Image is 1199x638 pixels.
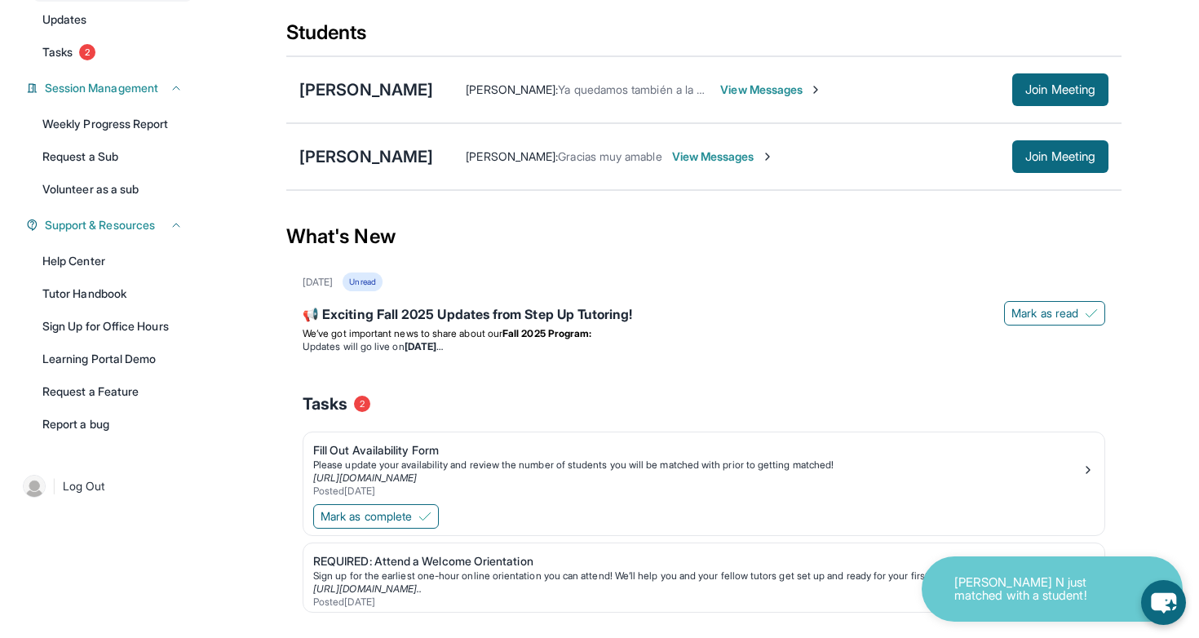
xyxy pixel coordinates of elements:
a: Request a Sub [33,142,192,171]
button: Support & Resources [38,217,183,233]
strong: [DATE] [405,340,443,352]
span: Log Out [63,478,105,494]
img: user-img [23,475,46,498]
a: Request a Feature [33,377,192,406]
span: View Messages [720,82,822,98]
img: Mark as complete [418,510,431,523]
span: Join Meeting [1025,85,1095,95]
div: [DATE] [303,276,333,289]
button: Mark as complete [313,504,439,529]
a: Sign Up for Office Hours [33,312,192,341]
button: Join Meeting [1012,140,1108,173]
span: | [52,476,56,496]
div: Posted [DATE] [313,596,1082,609]
span: Mark as complete [321,508,412,525]
a: Updates [33,5,192,34]
a: Report a bug [33,410,192,439]
span: 2 [354,396,370,412]
a: Help Center [33,246,192,276]
a: REQUIRED: Attend a Welcome OrientationSign up for the earliest one-hour online orientation you ca... [303,543,1104,612]
span: View Messages [672,148,774,165]
span: Updates [42,11,87,28]
button: chat-button [1141,580,1186,625]
a: |Log Out [16,468,192,504]
span: Tasks [42,44,73,60]
p: [PERSON_NAME] N just matched with a student! [954,576,1117,603]
a: [URL][DOMAIN_NAME].. [313,583,422,595]
div: [PERSON_NAME] [299,145,433,168]
span: 2 [79,44,95,60]
button: Session Management [38,80,183,96]
div: 📢 Exciting Fall 2025 Updates from Step Up Tutoring! [303,304,1105,327]
div: Students [286,20,1122,55]
span: Mark as read [1011,305,1078,321]
a: Volunteer as a sub [33,175,192,204]
div: Posted [DATE] [313,485,1082,498]
span: Support & Resources [45,217,155,233]
div: [PERSON_NAME] [299,78,433,101]
div: Please update your availability and review the number of students you will be matched with prior ... [313,459,1082,472]
div: REQUIRED: Attend a Welcome Orientation [313,553,1082,569]
a: Learning Portal Demo [33,344,192,374]
a: Tutor Handbook [33,279,192,308]
img: Mark as read [1085,307,1098,320]
span: [PERSON_NAME] : [466,149,558,163]
a: Tasks2 [33,38,192,67]
button: Mark as read [1004,301,1105,326]
a: [URL][DOMAIN_NAME] [313,472,417,484]
li: Updates will go live on [303,340,1105,353]
span: Session Management [45,80,158,96]
img: Chevron-Right [761,150,774,163]
strong: Fall 2025 Program: [502,327,591,339]
div: Unread [343,272,382,291]
button: Join Meeting [1012,73,1108,106]
span: Ya quedamos también a la misma hora para las siguientes clases [558,82,891,96]
div: What's New [286,201,1122,272]
span: Tasks [303,392,347,415]
span: [PERSON_NAME] : [466,82,558,96]
div: Fill Out Availability Form [313,442,1082,459]
span: Gracias muy amable [558,149,661,163]
div: Sign up for the earliest one-hour online orientation you can attend! We’ll help you and your fell... [313,569,1082,583]
a: Weekly Progress Report [33,109,192,139]
img: Chevron-Right [809,83,822,96]
span: We’ve got important news to share about our [303,327,502,339]
a: Fill Out Availability FormPlease update your availability and review the number of students you w... [303,432,1104,501]
span: Join Meeting [1025,152,1095,162]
